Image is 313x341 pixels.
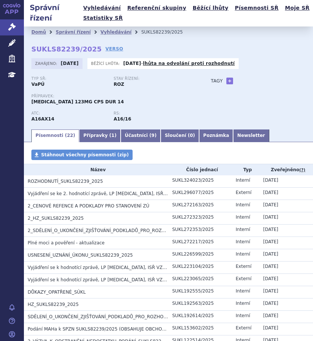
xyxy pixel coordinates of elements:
[259,310,313,323] td: [DATE]
[236,325,251,331] span: Externí
[236,288,250,294] span: Interní
[28,216,84,221] span: 2_HZ_SUKLS82239_2025
[123,60,235,66] p: -
[114,116,131,122] strong: trávicí trakt a metabolismus, jiná léčiva
[31,82,44,87] strong: VaPÚ
[259,224,313,237] td: [DATE]
[61,61,79,66] strong: [DATE]
[31,94,196,98] p: Přípravek:
[168,212,232,224] td: SUKL272323/2025
[190,133,193,138] span: 0
[168,164,232,175] th: Číslo jednací
[141,26,192,38] li: SUKLS82239/2025
[259,273,313,286] td: [DATE]
[259,200,313,212] td: [DATE]
[168,323,232,335] td: SUKL153602/2025
[114,76,188,81] p: Stav řízení:
[236,301,250,306] span: Interní
[31,99,124,104] span: [MEDICAL_DATA] 123MG CPS DUR 14
[28,203,149,209] span: 2_CENOVÉ REFENCE A PODKLADY PRO STANOVENÍ ZÚ
[259,249,313,261] td: [DATE]
[31,150,133,160] a: Stáhnout všechny písemnosti (zip)
[28,191,284,196] span: Vyjádření se ke 2. hodnotící zprávě, LP Galafold, ISŘ VZP o snížení výše úhrady, sp. zn. SUKLS822...
[168,249,232,261] td: SUKL226599/2025
[168,200,232,212] td: SUKL272163/2025
[259,261,313,273] td: [DATE]
[56,29,91,35] a: Správní řízení
[236,313,250,318] span: Interní
[91,60,121,66] span: Běžící lhůta:
[28,302,79,307] span: HZ_SUKLS82239_2025
[190,3,231,13] a: Běžící lhůty
[168,224,232,237] td: SUKL272353/2025
[232,164,259,175] th: Typ
[211,76,223,85] h3: Tagy
[236,251,250,257] span: Interní
[123,61,141,66] strong: [DATE]
[31,129,79,142] a: Písemnosti (22)
[236,178,250,183] span: Interní
[259,237,313,249] td: [DATE]
[283,3,312,13] a: Moje SŘ
[236,190,251,195] span: Externí
[168,187,232,200] td: SUKL296077/2025
[299,168,305,173] abbr: (?)
[28,228,227,233] span: 2_SDĚLENÍ_O_UKONČENÍ_ZJIŠŤOVÁNÍ_PODKLADŮ_PRO_ROZHODNUTÍ_SUKLS82239_2025
[161,129,199,142] a: Sloučení (0)
[151,133,154,138] span: 9
[259,298,313,310] td: [DATE]
[28,253,133,258] span: USNESENÍ_UZNÁNÍ_ÚKONU_SUKLS82239_2025
[199,129,233,142] a: Poznámka
[31,116,54,122] strong: MIGALASTAT
[31,111,106,116] p: ATC:
[31,29,46,35] a: Domů
[28,240,105,245] span: Plné moci a pověření - aktualizace
[28,179,103,184] span: ROZHODNUTÍ_SUKLS82239_2025
[105,45,123,53] a: VERSO
[226,78,233,84] a: +
[31,76,106,81] p: Typ SŘ:
[81,13,125,23] a: Statistiky SŘ
[168,237,232,249] td: SUKL272217/2025
[114,82,124,87] strong: ROZ
[259,175,313,188] td: [DATE]
[41,152,129,157] span: Stáhnout všechny písemnosti (zip)
[236,227,250,232] span: Interní
[168,310,232,323] td: SUKL192614/2025
[28,290,86,295] span: DŮKAZY_OPATŘENÉ_SÚKL
[35,60,59,66] span: Zahájeno:
[100,29,131,35] a: Vyhledávání
[81,3,123,13] a: Vyhledávání
[259,286,313,298] td: [DATE]
[143,61,235,66] a: lhůta na odvolání proti rozhodnutí
[125,3,189,13] a: Referenční skupiny
[233,129,269,142] a: Newsletter
[168,273,232,286] td: SUKL223065/2025
[259,323,313,335] td: [DATE]
[259,164,313,175] th: Zveřejněno
[28,314,222,319] span: SDĚLENÍ_O_UKONČENÍ_ZJIŠŤOVÁNÍ_PODKLADŮ_PRO_ROZHODNUTÍ_SUKLS82239_2025
[168,175,232,188] td: SUKL324023/2025
[236,215,250,220] span: Interní
[24,164,168,175] th: Název
[24,2,81,23] h2: Správní řízení
[168,261,232,273] td: SUKL223104/2025
[236,202,250,207] span: Interní
[28,326,236,332] span: Podání MAHa k SPZN SUKLS82239/2025 (OBSAHUJE OBCHODNÍ TAJEMSTVÍ-NEZVEŘEJŇOVAT)
[168,298,232,310] td: SUKL192563/2025
[236,264,251,269] span: Externí
[111,133,114,138] span: 1
[67,133,73,138] span: 22
[236,239,250,244] span: Interní
[168,286,232,298] td: SUKL192555/2025
[114,111,188,116] p: RS:
[259,187,313,200] td: [DATE]
[233,3,281,13] a: Písemnosti SŘ
[79,129,121,142] a: Přípravky (1)
[121,129,161,142] a: Účastníci (9)
[31,45,102,53] strong: SUKLS82239/2025
[236,276,251,281] span: Externí
[259,212,313,224] td: [DATE]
